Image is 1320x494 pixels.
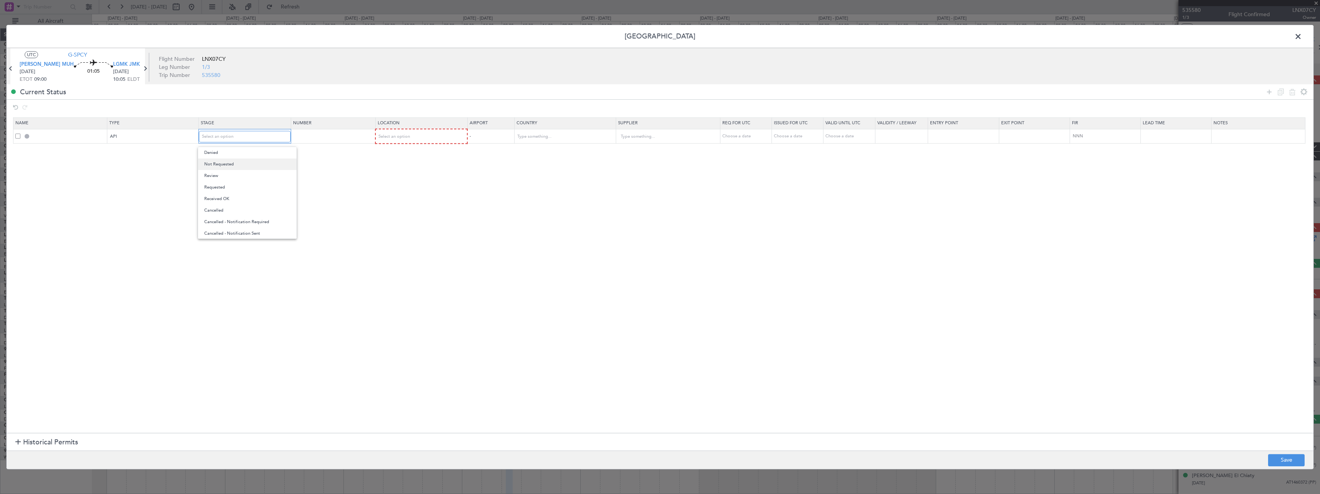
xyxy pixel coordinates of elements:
[204,147,290,159] span: Denied
[204,170,290,182] span: Review
[204,205,290,216] span: Cancelled
[204,228,290,239] span: Cancelled - Notification Sent
[204,159,290,170] span: Not Requested
[204,216,290,228] span: Cancelled - Notification Required
[204,182,290,193] span: Requested
[204,193,290,205] span: Received OK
